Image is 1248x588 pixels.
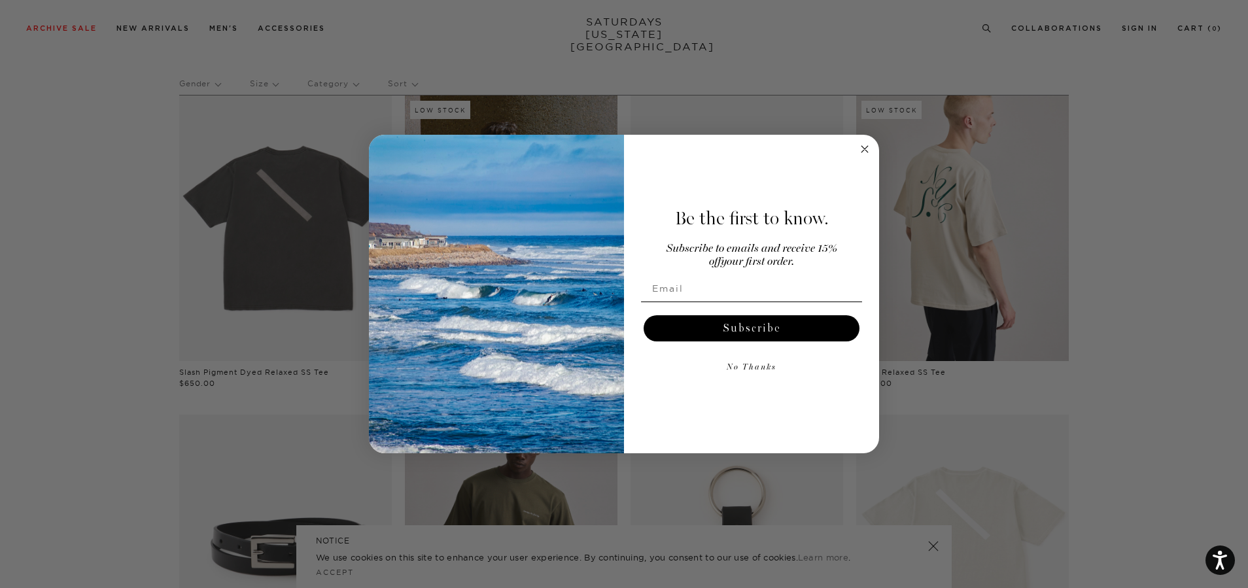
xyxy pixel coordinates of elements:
[667,243,837,254] span: Subscribe to emails and receive 15%
[675,207,829,230] span: Be the first to know.
[641,355,862,381] button: No Thanks
[641,275,862,302] input: Email
[644,315,859,341] button: Subscribe
[709,256,721,268] span: off
[857,141,873,157] button: Close dialog
[369,135,624,454] img: 125c788d-000d-4f3e-b05a-1b92b2a23ec9.jpeg
[721,256,794,268] span: your first order.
